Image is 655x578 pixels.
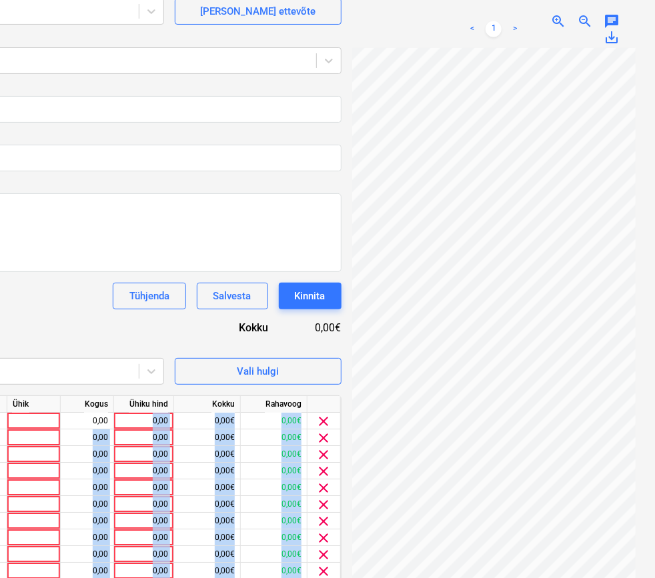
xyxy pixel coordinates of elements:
div: 0,00€ [174,546,241,563]
div: 0,00€ [241,513,307,529]
div: [PERSON_NAME] ettevõte [200,3,315,20]
div: 0,00€ [174,446,241,463]
div: 0,00 [66,479,108,496]
div: 0,00 [66,529,108,546]
span: chat [604,13,620,29]
button: Vali hulgi [175,358,342,385]
a: Page 1 is your current page [486,21,502,37]
div: 0,00€ [174,496,241,513]
span: zoom_in [550,13,566,29]
div: 0,00 [66,446,108,463]
div: 0,00€ [174,479,241,496]
div: 0,00 [119,413,168,429]
div: 0,00€ [241,446,307,463]
a: Previous page [464,21,480,37]
div: 0,00€ [289,320,341,335]
span: clear [316,413,332,429]
span: clear [316,497,332,513]
div: Tühjenda [129,287,169,305]
div: 0,00 [119,546,168,563]
div: 0,00 [66,496,108,513]
div: Rahavoog [241,396,307,413]
div: 0,00 [119,446,168,463]
div: 0,00 [119,479,168,496]
div: Kokku [168,320,290,335]
div: 0,00€ [241,463,307,479]
span: clear [316,480,332,496]
div: Salvesta [213,287,251,305]
div: 0,00 [66,546,108,563]
div: 0,00€ [241,413,307,429]
div: 0,00 [119,496,168,513]
div: 0,00 [66,413,108,429]
div: 0,00€ [174,413,241,429]
div: Vali hulgi [237,363,279,380]
div: 0,00€ [241,496,307,513]
div: Kokku [174,396,241,413]
button: Salvesta [197,283,268,309]
a: Next page [507,21,523,37]
div: 0,00€ [174,463,241,479]
span: clear [316,430,332,446]
div: 0,00€ [174,429,241,446]
div: Ühiku hind [114,396,174,413]
div: 0,00€ [241,429,307,446]
div: 0,00 [119,463,168,479]
div: Kinnita [295,287,325,305]
div: 0,00 [119,429,168,446]
div: 0,00 [66,463,108,479]
span: zoom_out [577,13,593,29]
button: Kinnita [279,283,342,309]
button: Tühjenda [113,283,186,309]
div: 0,00€ [241,546,307,563]
div: 0,00 [66,429,108,446]
div: 0,00 [119,513,168,529]
span: clear [316,463,332,479]
div: 0,00€ [241,529,307,546]
span: clear [316,447,332,463]
div: 0,00€ [241,479,307,496]
div: 0,00 [66,513,108,529]
span: clear [316,513,332,529]
div: Kogus [61,396,114,413]
span: clear [316,530,332,546]
div: 0,00€ [174,529,241,546]
span: save_alt [604,29,620,45]
span: clear [316,547,332,563]
div: Ühik [7,396,61,413]
div: 0,00€ [174,513,241,529]
div: 0,00 [119,529,168,546]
